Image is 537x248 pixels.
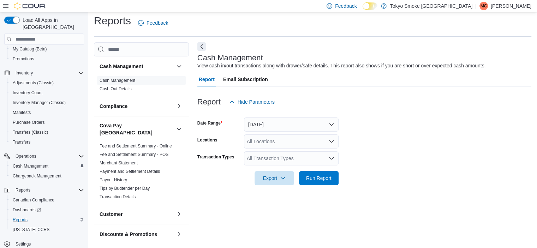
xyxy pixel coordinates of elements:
[10,108,84,117] span: Manifests
[147,19,168,26] span: Feedback
[175,230,183,238] button: Discounts & Promotions
[13,197,54,203] span: Canadian Compliance
[13,56,34,62] span: Promotions
[259,171,290,185] span: Export
[7,205,87,215] a: Dashboards
[100,103,127,110] h3: Compliance
[10,206,84,214] span: Dashboards
[10,206,44,214] a: Dashboards
[100,86,132,92] span: Cash Out Details
[329,139,334,144] button: Open list of options
[16,153,36,159] span: Operations
[100,194,136,200] span: Transaction Details
[94,14,131,28] h1: Reports
[7,117,87,127] button: Purchase Orders
[13,163,48,169] span: Cash Management
[100,231,157,238] h3: Discounts & Promotions
[329,156,334,161] button: Open list of options
[13,69,84,77] span: Inventory
[363,2,377,10] input: Dark Mode
[13,120,45,125] span: Purchase Orders
[175,102,183,110] button: Compliance
[306,175,332,182] span: Run Report
[197,120,222,126] label: Date Range
[10,225,84,234] span: Washington CCRS
[10,89,84,97] span: Inventory Count
[13,100,66,105] span: Inventory Manager (Classic)
[16,70,33,76] span: Inventory
[13,110,31,115] span: Manifests
[10,216,84,224] span: Reports
[7,108,87,117] button: Manifests
[175,210,183,218] button: Customer
[13,186,33,194] button: Reports
[13,90,43,96] span: Inventory Count
[7,137,87,147] button: Transfers
[10,196,57,204] a: Canadian Compliance
[100,152,168,157] a: Fee and Settlement Summary - POS
[10,196,84,204] span: Canadian Compliance
[100,144,172,149] a: Fee and Settlement Summary - Online
[13,227,49,232] span: [US_STATE] CCRS
[199,72,215,86] span: Report
[13,80,54,86] span: Adjustments (Classic)
[100,63,173,70] button: Cash Management
[10,216,30,224] a: Reports
[13,139,30,145] span: Transfers
[100,78,135,83] a: Cash Management
[7,171,87,181] button: Chargeback Management
[197,54,263,62] h3: Cash Management
[10,79,56,87] a: Adjustments (Classic)
[7,54,87,64] button: Promotions
[100,186,150,191] a: Tips by Budtender per Day
[197,137,217,143] label: Locations
[10,98,68,107] a: Inventory Manager (Classic)
[10,45,50,53] a: My Catalog (Beta)
[10,118,84,127] span: Purchase Orders
[175,125,183,133] button: Cova Pay [GEOGRAPHIC_DATA]
[7,195,87,205] button: Canadian Compliance
[10,45,84,53] span: My Catalog (Beta)
[13,46,47,52] span: My Catalog (Beta)
[14,2,46,10] img: Cova
[16,187,30,193] span: Reports
[13,207,41,213] span: Dashboards
[1,68,87,78] button: Inventory
[135,16,171,30] a: Feedback
[255,171,294,185] button: Export
[100,86,132,91] a: Cash Out Details
[475,2,477,10] p: |
[100,177,127,183] span: Payout History
[7,78,87,88] button: Adjustments (Classic)
[100,143,172,149] span: Fee and Settlement Summary - Online
[100,231,173,238] button: Discounts & Promotions
[197,154,234,160] label: Transaction Types
[10,225,52,234] a: [US_STATE] CCRS
[100,63,143,70] h3: Cash Management
[13,69,36,77] button: Inventory
[13,152,39,161] button: Operations
[100,177,127,182] a: Payout History
[7,225,87,235] button: [US_STATE] CCRS
[10,79,84,87] span: Adjustments (Classic)
[10,138,33,146] a: Transfers
[13,186,84,194] span: Reports
[10,162,84,170] span: Cash Management
[100,194,136,199] a: Transaction Details
[479,2,488,10] div: Milo Che
[481,2,487,10] span: MC
[100,122,173,136] h3: Cova Pay [GEOGRAPHIC_DATA]
[13,217,28,223] span: Reports
[7,88,87,98] button: Inventory Count
[10,55,37,63] a: Promotions
[10,162,51,170] a: Cash Management
[100,160,138,166] span: Merchant Statement
[335,2,357,10] span: Feedback
[100,103,173,110] button: Compliance
[10,118,48,127] a: Purchase Orders
[10,128,84,137] span: Transfers (Classic)
[94,76,189,96] div: Cash Management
